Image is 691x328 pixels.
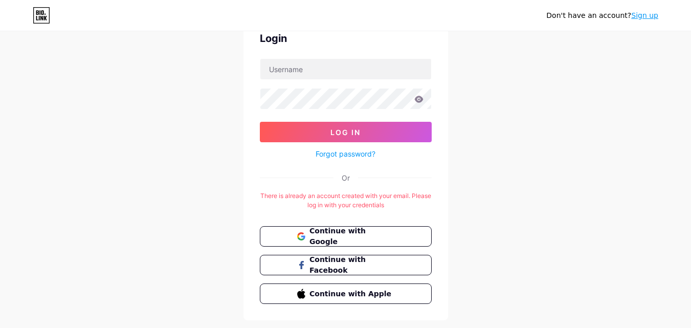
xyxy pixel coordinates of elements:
span: Continue with Apple [309,289,394,299]
div: There is already an account created with your email. Please log in with your credentials [260,191,432,210]
div: Don't have an account? [546,10,658,21]
div: Or [342,172,350,183]
a: Sign up [631,11,658,19]
span: Log In [330,128,361,137]
button: Continue with Facebook [260,255,432,275]
button: Continue with Apple [260,283,432,304]
button: Log In [260,122,432,142]
span: Continue with Google [309,226,394,247]
a: Forgot password? [316,148,375,159]
div: Login [260,31,432,46]
input: Username [260,59,431,79]
span: Continue with Facebook [309,254,394,276]
button: Continue with Google [260,226,432,247]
